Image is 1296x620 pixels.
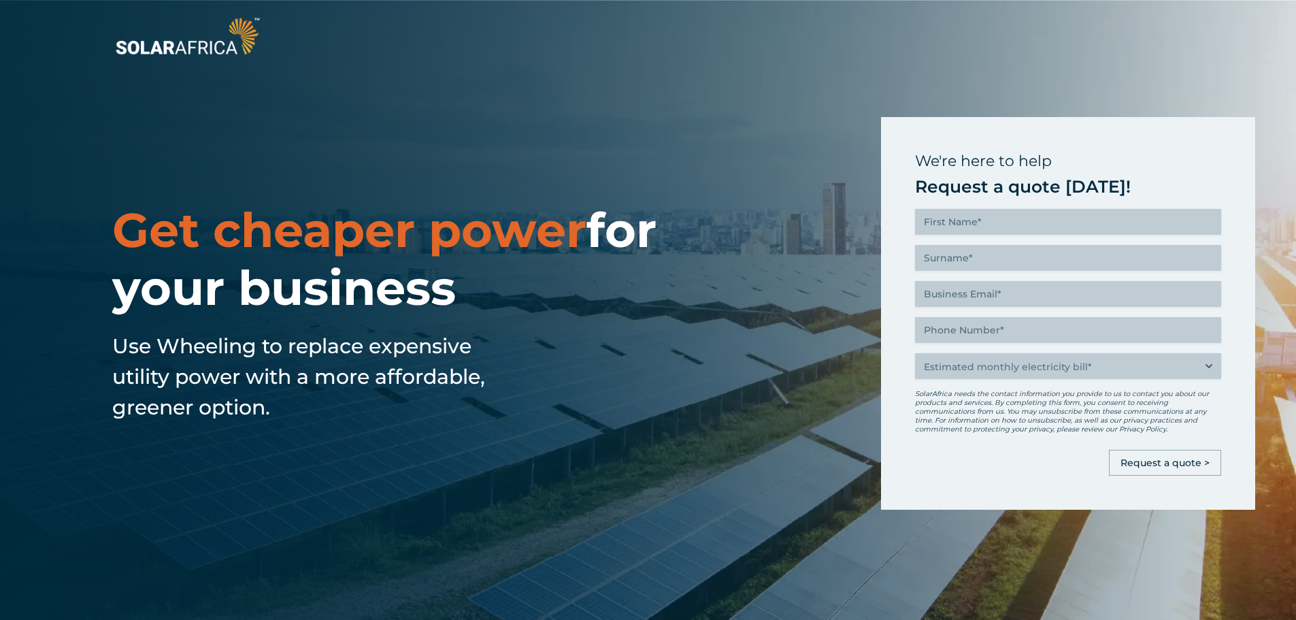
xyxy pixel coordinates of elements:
[112,331,507,423] h5: Use Wheeling to replace expensive utility power with a more affordable, greener option.
[915,317,1221,343] input: Phone Number*
[915,148,1221,175] p: We're here to help
[915,209,1221,235] input: First Name*
[915,281,1221,307] input: Business Email*
[915,389,1221,434] p: SolarAfrica needs the contact information you provide to us to contact you about our products and...
[112,201,586,259] span: Get cheaper power
[112,201,677,317] h1: for your business
[915,245,1221,271] input: Surname*
[915,175,1221,199] p: Request a quote [DATE]!
[1109,450,1221,476] input: Request a quote >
